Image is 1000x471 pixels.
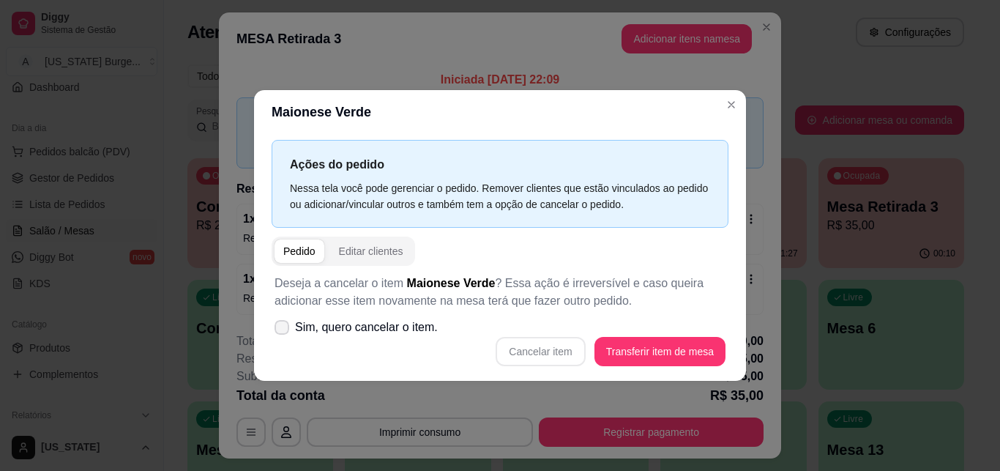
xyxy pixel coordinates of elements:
[295,319,438,336] span: Sim, quero cancelar o item.
[407,277,496,289] span: Maionese Verde
[290,180,710,212] div: Nessa tela você pode gerenciar o pedido. Remover clientes que estão vinculados ao pedido ou adici...
[290,155,710,174] p: Ações do pedido
[594,337,725,366] button: Transferir item de mesa
[283,244,316,259] div: Pedido
[254,90,746,134] header: Maionese Verde
[339,244,403,259] div: Editar clientes
[720,93,743,116] button: Close
[275,275,725,310] p: Deseja a cancelar o item ? Essa ação é irreversível e caso queira adicionar esse item novamente n...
